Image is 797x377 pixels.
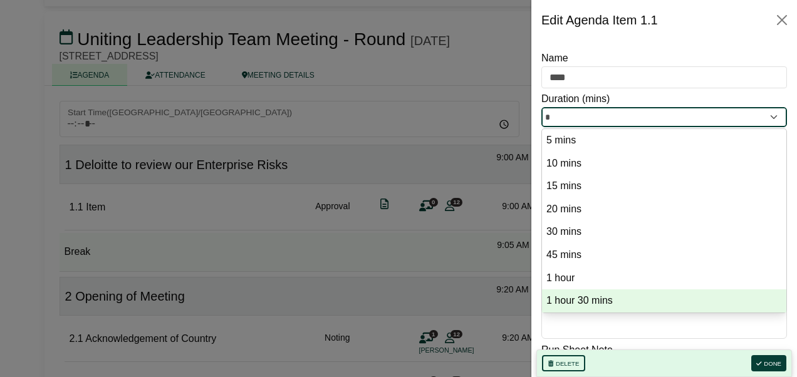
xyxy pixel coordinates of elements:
[541,91,610,107] label: Duration (mins)
[545,201,783,218] option: 20 mins
[545,292,783,309] option: 1 hour 30 mins
[545,247,783,264] option: 45 mins
[542,289,786,312] li: 90
[542,267,786,290] li: 60
[541,50,568,66] label: Name
[751,355,786,371] button: Done
[545,155,783,172] option: 10 mins
[542,355,585,371] button: Delete
[545,224,783,240] option: 30 mins
[542,220,786,244] li: 30
[545,178,783,195] option: 15 mins
[541,10,658,30] div: Edit Agenda Item 1.1
[545,270,783,287] option: 1 hour
[542,152,786,175] li: 10
[772,10,792,30] button: Close
[542,129,786,152] li: 5
[542,198,786,221] li: 20
[541,342,613,358] label: Run Sheet Note
[545,132,783,149] option: 5 mins
[542,244,786,267] li: 45
[542,175,786,198] li: 15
